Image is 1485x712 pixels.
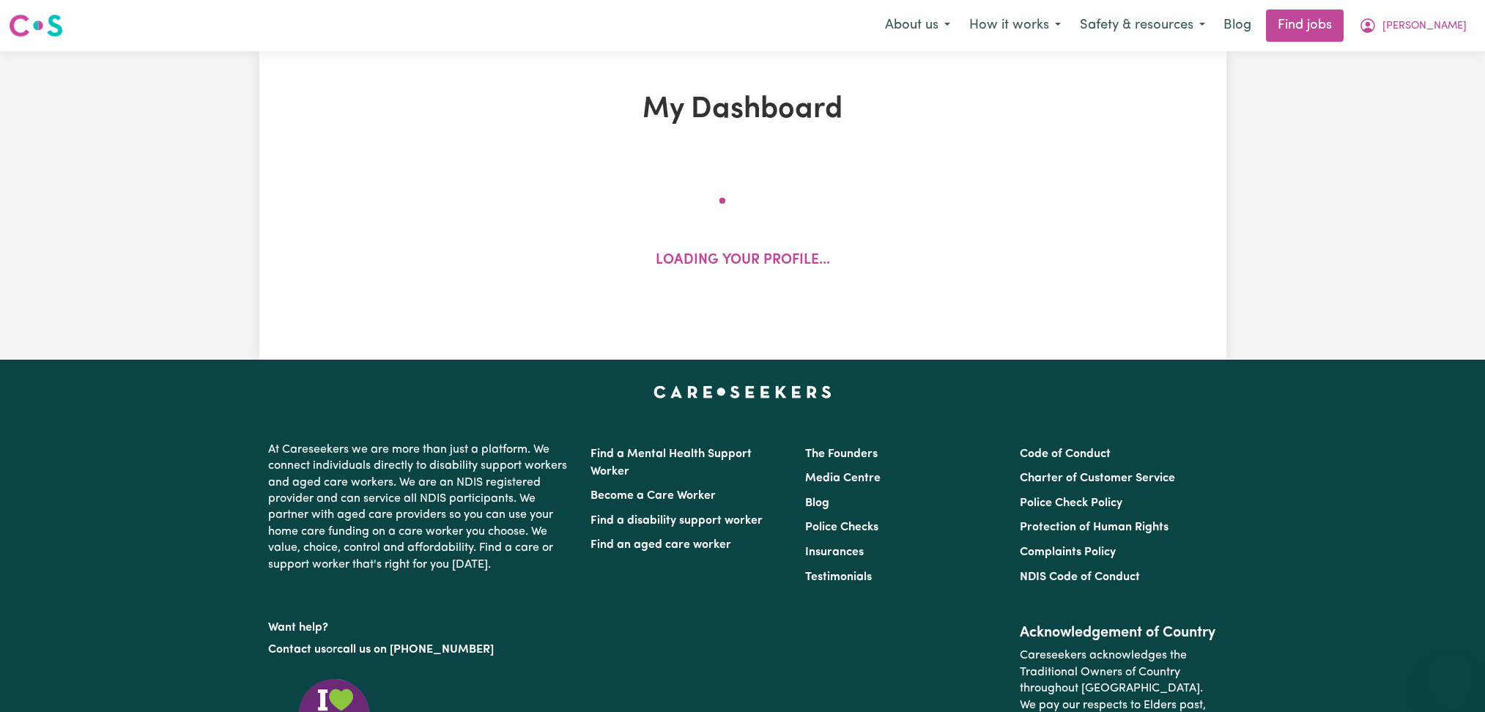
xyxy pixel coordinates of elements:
span: [PERSON_NAME] [1382,18,1467,34]
p: Loading your profile... [656,251,830,272]
a: Find a disability support worker [590,515,763,527]
button: My Account [1349,10,1476,41]
a: Find a Mental Health Support Worker [590,448,752,478]
a: Careseekers home page [653,386,832,398]
a: Charter of Customer Service [1020,472,1175,484]
h2: Acknowledgement of Country [1020,624,1217,642]
a: call us on [PHONE_NUMBER] [337,644,494,656]
a: Testimonials [805,571,872,583]
button: About us [875,10,960,41]
a: Blog [805,497,829,509]
button: How it works [960,10,1070,41]
a: The Founders [805,448,878,460]
p: At Careseekers we are more than just a platform. We connect individuals directly to disability su... [268,436,573,579]
a: Careseekers logo [9,9,63,42]
p: or [268,636,573,664]
a: Protection of Human Rights [1020,522,1169,533]
a: Blog [1215,10,1260,42]
iframe: Button to launch messaging window [1426,653,1473,700]
a: Police Checks [805,522,878,533]
a: Find jobs [1266,10,1344,42]
a: Complaints Policy [1020,546,1116,558]
a: Code of Conduct [1020,448,1111,460]
a: Contact us [268,644,326,656]
h1: My Dashboard [429,92,1056,127]
a: NDIS Code of Conduct [1020,571,1140,583]
button: Safety & resources [1070,10,1215,41]
a: Find an aged care worker [590,539,731,551]
a: Media Centre [805,472,881,484]
a: Insurances [805,546,864,558]
img: Careseekers logo [9,12,63,39]
a: Police Check Policy [1020,497,1122,509]
p: Want help? [268,614,573,636]
a: Become a Care Worker [590,490,716,502]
